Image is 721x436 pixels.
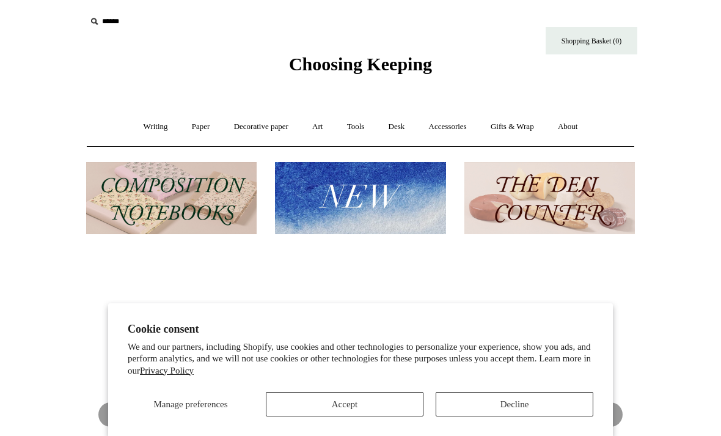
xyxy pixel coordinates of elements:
a: Desk [378,111,416,143]
img: The Deli Counter [464,162,635,235]
a: Art [301,111,334,143]
a: Choosing Keeping [289,64,432,72]
a: Gifts & Wrap [480,111,545,143]
a: Tools [336,111,376,143]
a: Paper [181,111,221,143]
span: Choosing Keeping [289,54,432,74]
span: Manage preferences [153,399,227,409]
button: Accept [266,392,423,416]
a: Decorative paper [223,111,299,143]
h2: Cookie consent [128,323,593,336]
a: Writing [133,111,179,143]
button: Previous [98,402,123,427]
a: Shopping Basket (0) [546,27,637,54]
button: Manage preferences [128,392,254,416]
img: 202302 Composition ledgers.jpg__PID:69722ee6-fa44-49dd-a067-31375e5d54ec [86,162,257,235]
button: Decline [436,392,593,416]
a: Accessories [418,111,478,143]
p: We and our partners, including Shopify, use cookies and other technologies to personalize your ex... [128,341,593,377]
img: New.jpg__PID:f73bdf93-380a-4a35-bcfe-7823039498e1 [275,162,445,235]
a: About [547,111,589,143]
a: Privacy Policy [140,366,194,375]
